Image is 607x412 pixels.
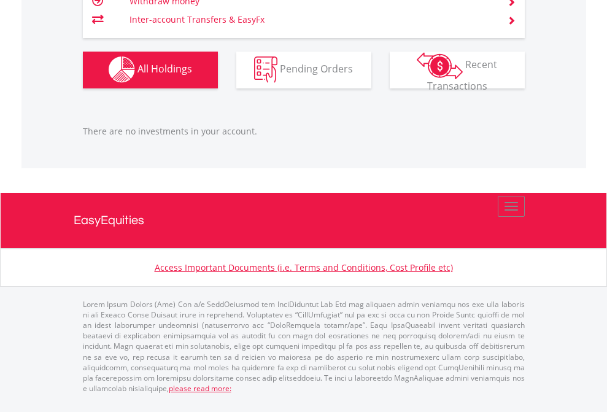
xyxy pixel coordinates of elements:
span: All Holdings [137,62,192,76]
span: Pending Orders [280,62,353,76]
button: Pending Orders [236,52,371,88]
p: Lorem Ipsum Dolors (Ame) Con a/e SeddOeiusmod tem InciDiduntut Lab Etd mag aliquaen admin veniamq... [83,299,525,394]
img: holdings-wht.png [109,56,135,83]
button: All Holdings [83,52,218,88]
td: Inter-account Transfers & EasyFx [130,10,492,29]
p: There are no investments in your account. [83,125,525,138]
a: EasyEquities [74,193,534,248]
a: please read more: [169,383,231,394]
img: pending_instructions-wht.png [254,56,277,83]
a: Access Important Documents (i.e. Terms and Conditions, Cost Profile etc) [155,262,453,273]
img: transactions-zar-wht.png [417,52,463,79]
span: Recent Transactions [427,58,498,93]
button: Recent Transactions [390,52,525,88]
